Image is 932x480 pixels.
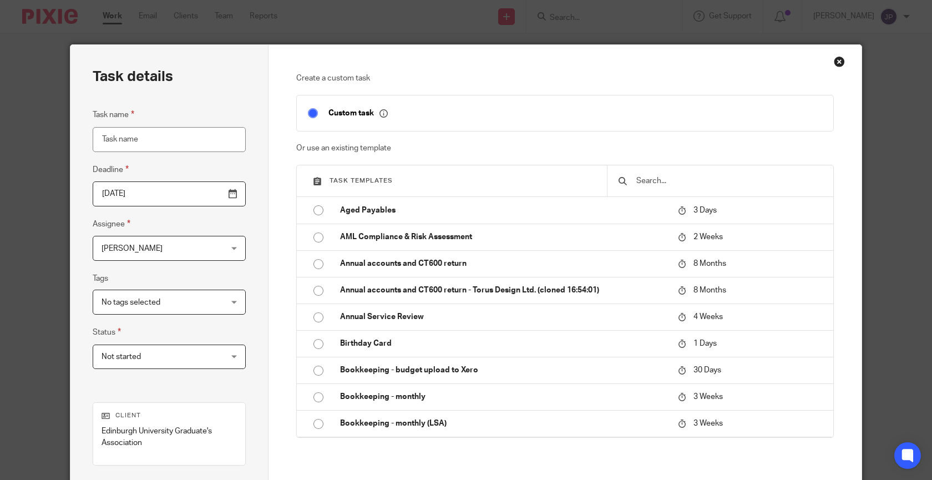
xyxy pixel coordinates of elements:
[693,286,726,294] span: 8 Months
[93,127,246,152] input: Task name
[693,420,723,427] span: 3 Weeks
[340,391,667,402] p: Bookkeeping - monthly
[693,313,723,321] span: 4 Weeks
[102,411,237,420] p: Client
[93,273,108,284] label: Tags
[330,178,393,184] span: Task templates
[834,56,845,67] div: Close this dialog window
[693,233,723,241] span: 2 Weeks
[635,175,822,187] input: Search...
[340,365,667,376] p: Bookkeeping - budget upload to Xero
[93,108,134,121] label: Task name
[340,205,667,216] p: Aged Payables
[693,393,723,401] span: 3 Weeks
[340,258,667,269] p: Annual accounts and CT600 return
[296,73,834,84] p: Create a custom task
[93,67,173,86] h2: Task details
[102,426,237,448] p: Edinburgh University Graduate's Association
[102,299,160,306] span: No tags selected
[340,285,667,296] p: Annual accounts and CT600 return - Torus Design Ltd. (cloned 16:54:01)
[102,245,163,252] span: [PERSON_NAME]
[340,338,667,349] p: Birthday Card
[102,353,141,361] span: Not started
[340,418,667,429] p: Bookkeeping - monthly (LSA)
[93,163,129,176] label: Deadline
[328,108,388,118] p: Custom task
[693,340,717,347] span: 1 Days
[296,143,834,154] p: Or use an existing template
[340,231,667,242] p: AML Compliance & Risk Assessment
[340,311,667,322] p: Annual Service Review
[93,326,121,338] label: Status
[693,260,726,267] span: 8 Months
[693,206,717,214] span: 3 Days
[93,218,130,230] label: Assignee
[693,366,721,374] span: 30 Days
[93,181,246,206] input: Pick a date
